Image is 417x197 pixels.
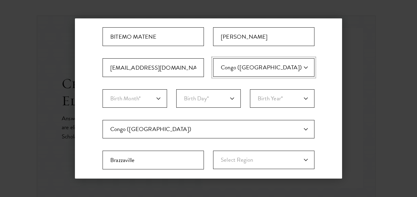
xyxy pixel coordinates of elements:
[213,27,314,46] div: Last Name (Family Name)*
[213,58,314,77] div: Primary Citizenship*
[103,89,314,120] div: Birthdate*
[213,27,314,46] input: Last Name*
[103,58,204,77] input: Email Address*
[250,89,314,108] select: Year
[103,89,167,108] select: Month
[103,151,204,169] input: City
[176,89,241,108] select: Day
[103,27,204,46] input: First Name*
